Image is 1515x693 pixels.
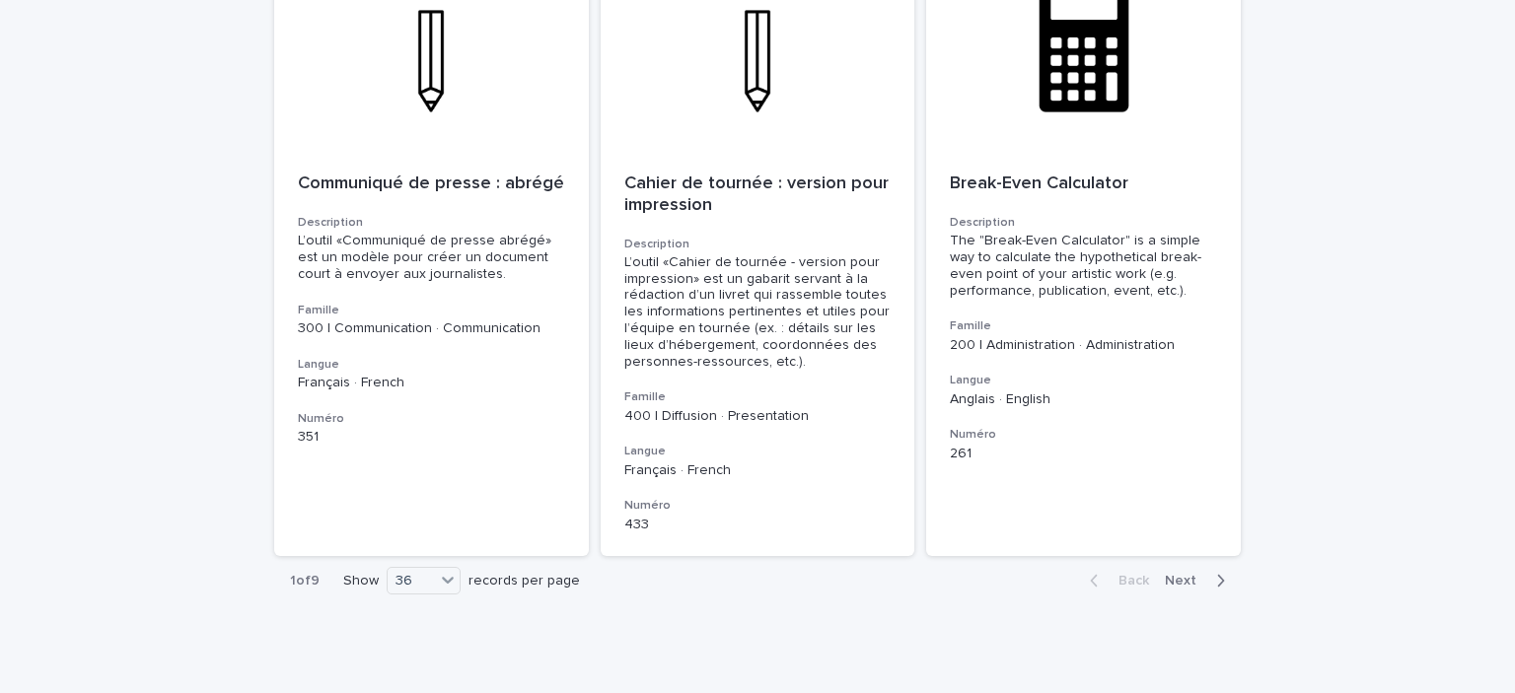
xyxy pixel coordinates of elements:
[950,373,1217,388] h3: Langue
[274,557,335,605] p: 1 of 9
[298,320,565,337] p: 300 | Communication · Communication
[624,254,892,371] div: L’outil «Cahier de tournée - version pour impression» est un gabarit servant à la rédaction d’un ...
[950,215,1217,231] h3: Description
[624,408,892,425] p: 400 | Diffusion · Presentation
[950,391,1217,408] p: Anglais · English
[343,573,379,589] p: Show
[624,462,892,479] p: Français · French
[624,517,892,533] p: 433
[950,318,1217,334] h3: Famille
[388,571,435,591] div: 36
[298,303,565,318] h3: Famille
[624,173,892,216] p: Cahier de tournée : version pour impression
[1074,572,1157,589] button: Back
[469,573,580,589] p: records per page
[624,237,892,252] h3: Description
[950,337,1217,354] p: 200 | Administration · Administration
[298,411,565,427] h3: Numéro
[298,173,565,195] p: Communiqué de presse : abrégé
[624,444,892,459] h3: Langue
[298,215,565,231] h3: Description
[950,427,1217,443] h3: Numéro
[1107,574,1149,588] span: Back
[298,429,565,446] p: 351
[950,446,1217,462] p: 261
[950,233,1217,299] div: The "Break-Even Calculator" is a simple way to calculate the hypothetical break-even point of you...
[298,357,565,373] h3: Langue
[624,389,892,405] h3: Famille
[1157,572,1241,589] button: Next
[624,498,892,514] h3: Numéro
[1165,574,1208,588] span: Next
[298,375,565,391] p: Français · French
[298,233,565,282] div: L’outil «Communiqué de presse abrégé» est un modèle pour créer un document court à envoyer aux jo...
[950,173,1217,195] p: Break-Even Calculator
